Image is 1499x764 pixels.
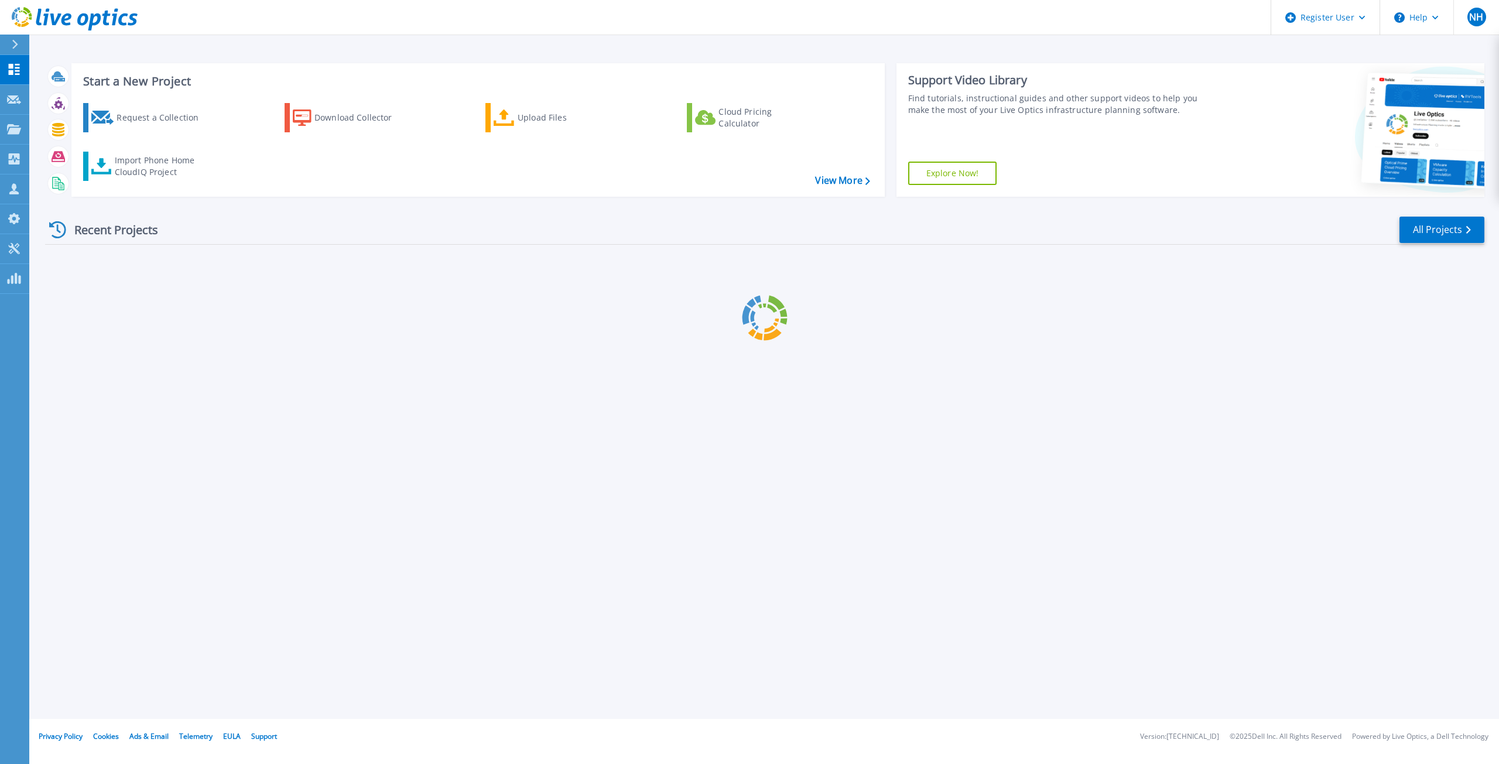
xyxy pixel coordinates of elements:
a: Support [251,731,277,741]
div: Find tutorials, instructional guides and other support videos to help you make the most of your L... [908,92,1212,116]
a: Request a Collection [83,103,214,132]
li: Powered by Live Optics, a Dell Technology [1352,733,1488,741]
a: Cookies [93,731,119,741]
div: Cloud Pricing Calculator [718,106,812,129]
a: Upload Files [485,103,616,132]
li: Version: [TECHNICAL_ID] [1140,733,1219,741]
a: Explore Now! [908,162,997,185]
span: NH [1469,12,1483,22]
a: EULA [223,731,241,741]
div: Recent Projects [45,215,174,244]
li: © 2025 Dell Inc. All Rights Reserved [1230,733,1341,741]
a: Telemetry [179,731,213,741]
a: View More [815,175,870,186]
a: Privacy Policy [39,731,83,741]
a: Download Collector [285,103,415,132]
div: Upload Files [518,106,611,129]
h3: Start a New Project [83,75,870,88]
div: Import Phone Home CloudIQ Project [115,155,206,178]
a: Cloud Pricing Calculator [687,103,817,132]
div: Download Collector [314,106,408,129]
div: Request a Collection [117,106,210,129]
div: Support Video Library [908,73,1212,88]
a: Ads & Email [129,731,169,741]
a: All Projects [1399,217,1484,243]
